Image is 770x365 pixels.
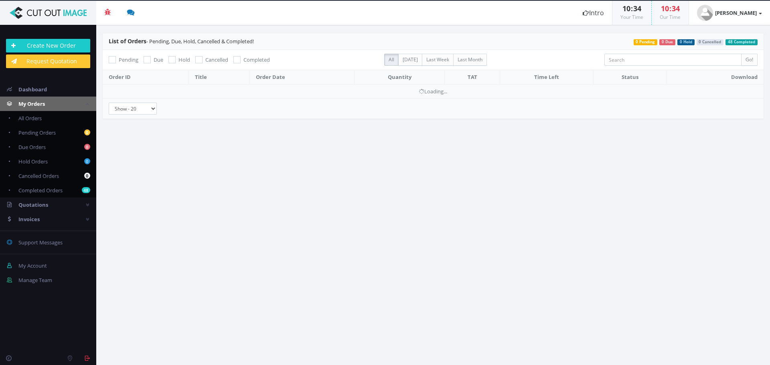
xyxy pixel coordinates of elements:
b: 48 [82,187,90,193]
strong: [PERSON_NAME] [715,9,757,16]
img: Cut Out Image [6,7,90,19]
th: Title [188,70,250,85]
span: - Pending, Due, Hold, Cancelled & Completed! [109,38,254,45]
span: Due [154,56,163,63]
span: Completed Orders [18,187,63,194]
span: Due Orders [18,143,46,151]
span: List of Orders [109,37,146,45]
span: Pending Orders [18,129,56,136]
span: 34 [672,4,680,13]
label: [DATE] [398,54,422,66]
label: All [384,54,399,66]
span: Pending [119,56,138,63]
input: Go! [741,54,758,66]
span: Manage Team [18,276,52,284]
th: Order ID [103,70,188,85]
span: Invoices [18,216,40,223]
span: Hold Orders [18,158,48,165]
img: user_default.jpg [697,5,713,21]
th: Time Left [500,70,594,85]
small: Our Time [660,14,681,20]
span: 0 Due [659,39,675,45]
a: [PERSON_NAME] [689,1,770,25]
small: Your Time [620,14,643,20]
span: My Account [18,262,47,269]
span: Support Messages [18,239,63,246]
span: My Orders [18,100,45,107]
a: Create New Order [6,39,90,52]
td: Loading... [103,84,764,98]
span: 10 [622,4,630,13]
span: 34 [633,4,641,13]
span: Quantity [388,73,411,81]
th: Download [667,70,764,85]
span: 0 Hold [677,39,695,45]
span: 0 Cancelled [697,39,724,45]
span: 10 [661,4,669,13]
b: 0 [84,144,90,150]
th: TAT [445,70,500,85]
label: Last Week [422,54,454,66]
span: 0 Pending [634,39,658,45]
span: Completed [243,56,270,63]
span: : [630,4,633,13]
span: 48 Completed [725,39,758,45]
a: Intro [575,1,612,25]
b: 0 [84,173,90,179]
th: Status [593,70,667,85]
input: Search [604,54,742,66]
span: All Orders [18,115,42,122]
span: : [669,4,672,13]
label: Last Month [453,54,487,66]
span: Cancelled Orders [18,172,59,179]
span: Hold [178,56,190,63]
span: Dashboard [18,86,47,93]
th: Order Date [250,70,354,85]
b: 0 [84,129,90,135]
span: Quotations [18,201,48,208]
span: Cancelled [205,56,228,63]
b: 0 [84,158,90,164]
a: Request Quotation [6,54,90,68]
